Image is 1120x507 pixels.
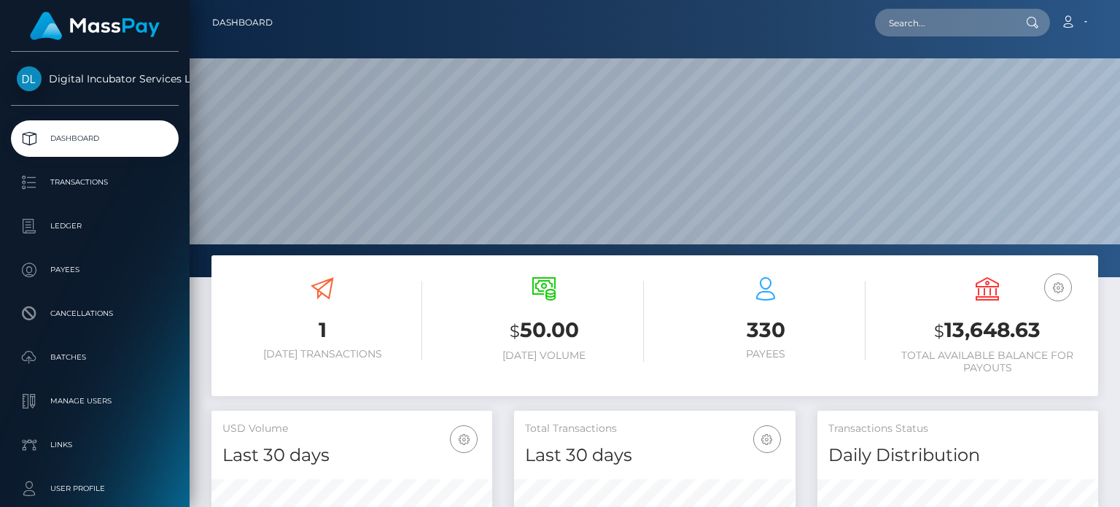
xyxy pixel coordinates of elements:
[17,347,173,368] p: Batches
[212,7,273,38] a: Dashboard
[11,427,179,463] a: Links
[444,349,644,362] h6: [DATE] Volume
[222,316,422,344] h3: 1
[17,171,173,193] p: Transactions
[828,443,1087,468] h4: Daily Distribution
[11,383,179,419] a: Manage Users
[887,349,1087,374] h6: Total Available Balance for Payouts
[17,259,173,281] p: Payees
[17,390,173,412] p: Manage Users
[222,348,422,360] h6: [DATE] Transactions
[11,120,179,157] a: Dashboard
[11,208,179,244] a: Ledger
[525,422,784,436] h5: Total Transactions
[11,72,179,85] span: Digital Incubator Services Limited
[30,12,160,40] img: MassPay Logo
[11,164,179,201] a: Transactions
[934,321,944,341] small: $
[666,316,866,344] h3: 330
[444,316,644,346] h3: 50.00
[11,339,179,376] a: Batches
[828,422,1087,436] h5: Transactions Status
[17,66,42,91] img: Digital Incubator Services Limited
[17,128,173,150] p: Dashboard
[17,215,173,237] p: Ledger
[11,471,179,507] a: User Profile
[11,252,179,288] a: Payees
[17,434,173,456] p: Links
[17,478,173,500] p: User Profile
[222,443,481,468] h4: Last 30 days
[510,321,520,341] small: $
[875,9,1012,36] input: Search...
[525,443,784,468] h4: Last 30 days
[17,303,173,325] p: Cancellations
[11,295,179,332] a: Cancellations
[666,348,866,360] h6: Payees
[222,422,481,436] h5: USD Volume
[887,316,1087,346] h3: 13,648.63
